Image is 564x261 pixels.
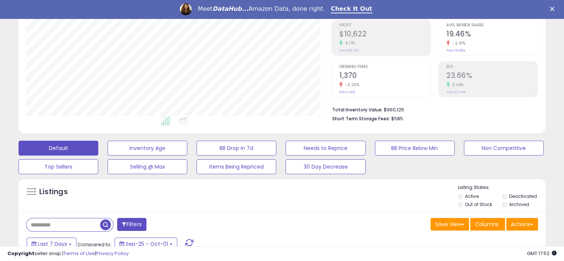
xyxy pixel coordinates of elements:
[197,141,276,156] button: BB Drop in 7d
[19,159,98,174] button: Top Sellers
[115,238,177,250] button: Sep-25 - Oct-01
[63,250,95,257] a: Terms of Use
[465,193,479,199] label: Active
[331,5,372,13] a: Check It Out
[108,159,187,174] button: Selling @ Max
[212,5,248,12] i: DataHub...
[339,71,431,81] h2: 1,370
[126,240,168,248] span: Sep-25 - Oct-01
[343,40,355,46] small: 9.17%
[470,218,505,231] button: Columns
[286,141,365,156] button: Needs to Reprice
[527,250,557,257] span: 2025-10-9 17:52 GMT
[509,201,529,208] label: Archived
[450,82,464,88] small: 5.44%
[550,7,557,11] div: Close
[339,48,359,53] small: Prev: $9,730
[19,141,98,156] button: Default
[197,159,276,174] button: Items Being Repriced
[332,115,390,122] b: Short Term Storage Fees:
[446,30,538,40] h2: 19.46%
[332,105,532,114] li: $960,125
[458,184,545,191] p: Listing States:
[431,218,469,231] button: Save View
[446,23,538,27] span: Avg. Buybox Share
[450,40,465,46] small: -2.01%
[286,159,365,174] button: 30 Day Decrease
[446,90,466,94] small: Prev: 22.44%
[7,250,34,257] strong: Copyright
[180,3,192,15] img: Profile image for Georgie
[475,221,498,228] span: Columns
[339,23,431,27] span: Profit
[446,48,465,53] small: Prev: 19.86%
[198,5,325,13] div: Meet Amazon Data, done right.
[339,65,431,69] span: Ordered Items
[464,141,544,156] button: Non Competitive
[446,71,538,81] h2: 23.66%
[339,30,431,40] h2: $10,622
[343,82,359,88] small: -3.25%
[39,187,68,197] h5: Listings
[117,218,146,231] button: Filters
[96,250,129,257] a: Privacy Policy
[375,141,455,156] button: BB Price Below Min
[339,90,355,94] small: Prev: 1,416
[506,218,538,231] button: Actions
[332,107,383,113] b: Total Inventory Value:
[38,240,67,248] span: Last 7 Days
[108,141,187,156] button: Inventory Age
[391,115,403,122] span: $585
[465,201,492,208] label: Out of Stock
[77,241,112,248] span: Compared to:
[509,193,537,199] label: Deactivated
[446,65,538,69] span: ROI
[7,250,129,257] div: seller snap | |
[27,238,76,250] button: Last 7 Days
